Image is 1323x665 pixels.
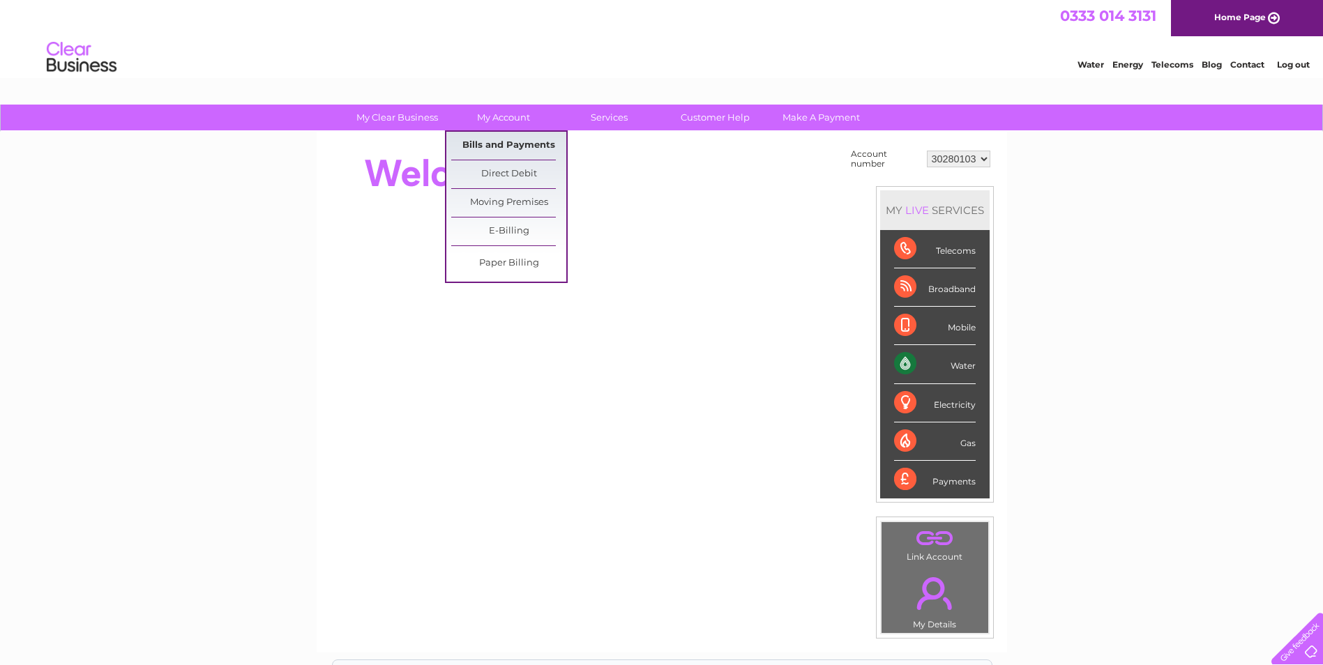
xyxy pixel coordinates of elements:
[451,132,566,160] a: Bills and Payments
[340,105,455,130] a: My Clear Business
[885,569,985,618] a: .
[1277,59,1310,70] a: Log out
[894,345,976,383] div: Water
[451,189,566,217] a: Moving Premises
[446,105,561,130] a: My Account
[1078,59,1104,70] a: Water
[894,230,976,268] div: Telecoms
[880,190,990,230] div: MY SERVICES
[1060,7,1156,24] a: 0333 014 3131
[1112,59,1143,70] a: Energy
[1202,59,1222,70] a: Blog
[847,146,923,172] td: Account number
[1230,59,1264,70] a: Contact
[451,160,566,188] a: Direct Debit
[894,461,976,498] div: Payments
[894,268,976,307] div: Broadband
[881,521,989,565] td: Link Account
[46,36,117,79] img: logo.png
[902,204,932,217] div: LIVE
[451,250,566,277] a: Paper Billing
[894,422,976,461] div: Gas
[451,217,566,245] a: E-Billing
[881,565,989,634] td: My Details
[552,105,667,130] a: Services
[894,384,976,422] div: Electricity
[764,105,879,130] a: Make A Payment
[658,105,773,130] a: Customer Help
[1151,59,1193,70] a: Telecoms
[894,307,976,345] div: Mobile
[885,526,985,550] a: .
[333,8,992,68] div: Clear Business is a trading name of Verastar Limited (registered in [GEOGRAPHIC_DATA] No. 3667643...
